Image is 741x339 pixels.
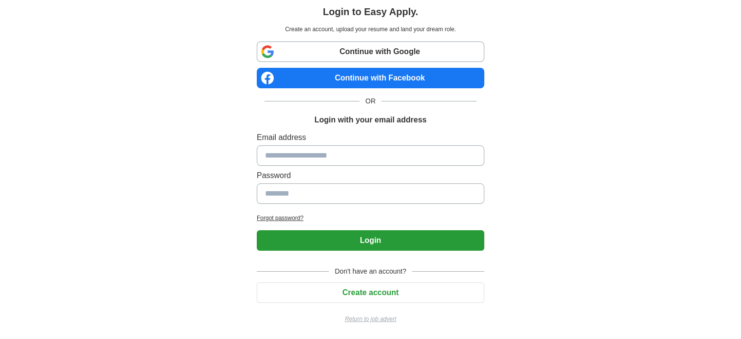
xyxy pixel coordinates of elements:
button: Login [257,230,484,251]
button: Create account [257,282,484,303]
h1: Login to Easy Apply. [323,4,418,19]
h1: Login with your email address [314,114,426,126]
label: Password [257,170,484,181]
a: Forgot password? [257,214,484,222]
span: OR [360,96,381,106]
a: Create account [257,288,484,297]
a: Continue with Facebook [257,68,484,88]
label: Email address [257,132,484,143]
a: Continue with Google [257,41,484,62]
p: Create an account, upload your resume and land your dream role. [259,25,482,34]
span: Don't have an account? [329,266,412,277]
a: Return to job advert [257,315,484,323]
